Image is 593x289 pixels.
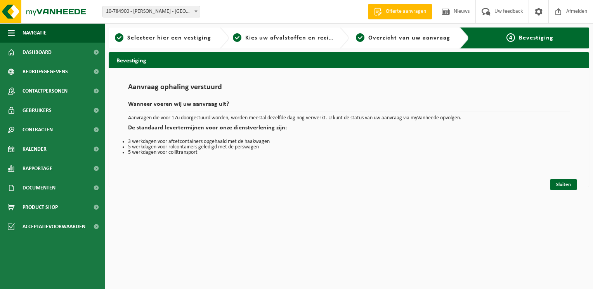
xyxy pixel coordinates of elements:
[128,150,570,155] li: 5 werkdagen voor collitransport
[23,139,47,159] span: Kalender
[23,178,55,198] span: Documenten
[519,35,553,41] span: Bevestiging
[127,35,211,41] span: Selecteer hier een vestiging
[23,62,68,81] span: Bedrijfsgegevens
[128,144,570,150] li: 5 werkdagen voor rolcontainers geledigd met de perswagen
[23,23,47,43] span: Navigatie
[356,33,364,42] span: 3
[103,6,200,17] span: 10-784900 - XAVIER DE KOKER - GENT
[550,179,577,190] a: Sluiten
[384,8,428,15] span: Offerte aanvragen
[23,217,85,236] span: Acceptatievoorwaarden
[128,125,570,135] h2: De standaard levertermijnen voor onze dienstverlening zijn:
[233,33,241,42] span: 2
[109,52,589,67] h2: Bevestiging
[23,43,52,62] span: Dashboard
[368,4,432,19] a: Offerte aanvragen
[23,120,53,139] span: Contracten
[245,35,352,41] span: Kies uw afvalstoffen en recipiënten
[23,198,58,217] span: Product Shop
[23,159,52,178] span: Rapportage
[102,6,200,17] span: 10-784900 - XAVIER DE KOKER - GENT
[128,115,570,121] p: Aanvragen die voor 17u doorgestuurd worden, worden meestal dezelfde dag nog verwerkt. U kunt de s...
[23,101,52,120] span: Gebruikers
[506,33,515,42] span: 4
[353,33,454,43] a: 3Overzicht van uw aanvraag
[23,81,68,101] span: Contactpersonen
[128,139,570,144] li: 3 werkdagen voor afzetcontainers opgehaald met de haakwagen
[128,83,570,95] h1: Aanvraag ophaling verstuurd
[113,33,213,43] a: 1Selecteer hier een vestiging
[233,33,334,43] a: 2Kies uw afvalstoffen en recipiënten
[128,101,570,112] h2: Wanneer voeren wij uw aanvraag uit?
[115,33,123,42] span: 1
[368,35,450,41] span: Overzicht van uw aanvraag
